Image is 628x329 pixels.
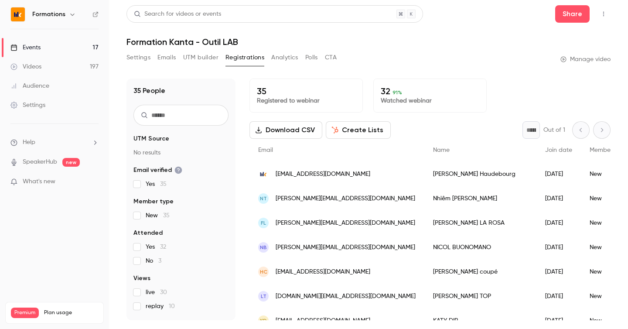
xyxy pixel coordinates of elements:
span: Member type [133,197,174,206]
span: [PERSON_NAME][EMAIL_ADDRESS][DOMAIN_NAME] [276,219,415,228]
span: new [62,158,80,167]
div: Audience [10,82,49,90]
h1: Formation Kanta - Outil LAB [126,37,611,47]
span: [DOMAIN_NAME][EMAIL_ADDRESS][DOMAIN_NAME] [276,292,416,301]
p: Out of 1 [543,126,565,134]
span: 35 [160,181,167,187]
span: replay [146,302,175,311]
span: 35 [163,212,170,219]
span: live [146,288,167,297]
div: [DATE] [536,186,581,211]
button: Registrations [225,51,264,65]
a: SpeakerHub [23,158,57,167]
h1: 35 People [133,86,165,96]
button: CTA [325,51,337,65]
span: Member type [590,147,627,153]
span: New [146,211,170,220]
div: [PERSON_NAME] Haudebourg [424,162,536,186]
span: Attended [133,229,163,237]
div: Settings [10,101,45,110]
span: 32 [160,244,166,250]
span: [PERSON_NAME][EMAIL_ADDRESS][DOMAIN_NAME] [276,243,415,252]
div: [DATE] [536,235,581,260]
p: Watched webinar [381,96,479,105]
div: Search for videos or events [134,10,221,19]
span: No [146,257,161,265]
span: NB [260,243,267,251]
button: Download CSV [249,121,322,139]
button: Create Lists [326,121,391,139]
span: lT [261,292,266,300]
span: Join date [545,147,572,153]
p: 35 [257,86,355,96]
div: [DATE] [536,162,581,186]
div: Videos [10,62,41,71]
span: What's new [23,177,55,186]
div: Nhiêm [PERSON_NAME] [424,186,536,211]
span: Name [433,147,450,153]
h6: Formations [32,10,65,19]
div: Events [10,43,41,52]
span: Yes [146,243,166,251]
span: 3 [158,258,161,264]
span: 10 [169,303,175,309]
span: [EMAIL_ADDRESS][DOMAIN_NAME] [276,316,370,326]
span: Email [258,147,273,153]
span: KD [260,317,267,325]
span: Yes [146,180,167,188]
div: NICOL BUONOMANO [424,235,536,260]
p: No results [133,148,229,157]
span: hc [260,268,267,276]
li: help-dropdown-opener [10,138,99,147]
button: Settings [126,51,150,65]
p: Registered to webinar [257,96,355,105]
span: Plan usage [44,309,98,316]
span: 30 [160,289,167,295]
img: kanta.fr [258,169,269,179]
span: 91 % [392,89,402,96]
div: [PERSON_NAME] LA ROSA [424,211,536,235]
span: FL [261,219,266,227]
span: [PERSON_NAME][EMAIL_ADDRESS][DOMAIN_NAME] [276,194,415,203]
button: Analytics [271,51,298,65]
div: [DATE] [536,211,581,235]
div: [DATE] [536,260,581,284]
span: Email verified [133,166,182,175]
span: Views [133,274,150,283]
span: [EMAIL_ADDRESS][DOMAIN_NAME] [276,267,370,277]
button: Polls [305,51,318,65]
span: UTM Source [133,134,169,143]
span: Premium [11,308,39,318]
span: NT [260,195,267,202]
button: Share [555,5,590,23]
div: [PERSON_NAME] coupé [424,260,536,284]
div: [DATE] [536,284,581,308]
span: Referrer [133,319,158,328]
button: Emails [157,51,176,65]
button: UTM builder [183,51,218,65]
a: Manage video [560,55,611,64]
iframe: Noticeable Trigger [88,178,99,186]
span: Help [23,138,35,147]
span: [EMAIL_ADDRESS][DOMAIN_NAME] [276,170,370,179]
div: [PERSON_NAME] TOP [424,284,536,308]
p: 32 [381,86,479,96]
img: Formations [11,7,25,21]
